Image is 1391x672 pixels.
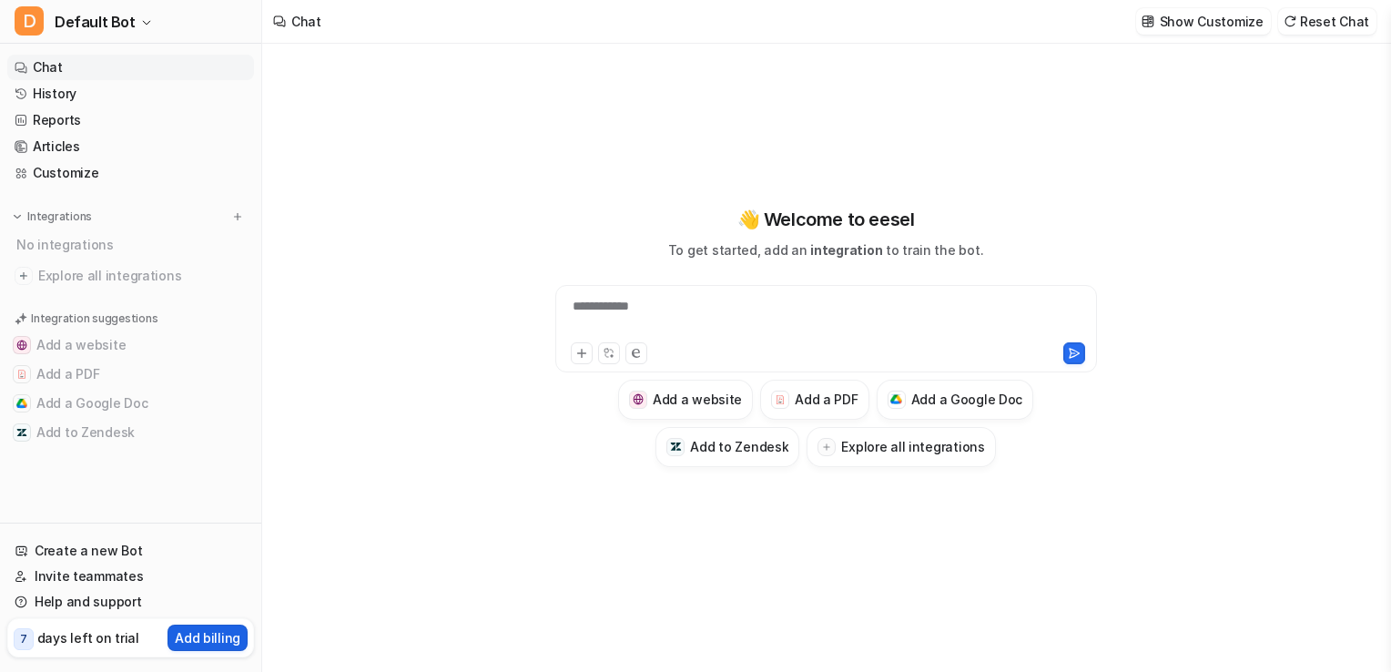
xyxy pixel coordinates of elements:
[911,390,1023,409] h3: Add a Google Doc
[7,107,254,133] a: Reports
[15,267,33,285] img: explore all integrations
[795,390,858,409] h3: Add a PDF
[890,394,902,405] img: Add a Google Doc
[7,208,97,226] button: Integrations
[7,331,254,360] button: Add a websiteAdd a website
[775,394,787,405] img: Add a PDF
[7,55,254,80] a: Chat
[737,206,915,233] p: 👋 Welcome to eesel
[690,437,788,456] h3: Add to Zendesk
[175,628,240,647] p: Add billing
[11,229,254,260] div: No integrations
[11,210,24,223] img: expand menu
[55,9,136,35] span: Default Bot
[38,261,247,290] span: Explore all integrations
[810,242,882,258] span: integration
[31,311,157,327] p: Integration suggestions
[7,564,254,589] a: Invite teammates
[168,625,248,651] button: Add billing
[633,393,645,405] img: Add a website
[841,437,984,456] h3: Explore all integrations
[653,390,742,409] h3: Add a website
[20,631,27,647] p: 7
[7,589,254,615] a: Help and support
[1142,15,1154,28] img: customize
[1284,15,1296,28] img: reset
[877,380,1034,420] button: Add a Google DocAdd a Google Doc
[655,427,799,467] button: Add to ZendeskAdd to Zendesk
[618,380,753,420] button: Add a websiteAdd a website
[291,12,321,31] div: Chat
[1160,12,1264,31] p: Show Customize
[807,427,995,467] button: Explore all integrations
[37,628,139,647] p: days left on trial
[7,81,254,107] a: History
[760,380,868,420] button: Add a PDFAdd a PDF
[16,427,27,438] img: Add to Zendesk
[7,360,254,389] button: Add a PDFAdd a PDF
[668,240,983,260] p: To get started, add an to train the bot.
[7,389,254,418] button: Add a Google DocAdd a Google Doc
[16,340,27,351] img: Add a website
[7,263,254,289] a: Explore all integrations
[1278,8,1376,35] button: Reset Chat
[670,441,682,453] img: Add to Zendesk
[16,369,27,380] img: Add a PDF
[7,160,254,186] a: Customize
[16,398,27,409] img: Add a Google Doc
[7,538,254,564] a: Create a new Bot
[27,209,92,224] p: Integrations
[7,134,254,159] a: Articles
[1136,8,1271,35] button: Show Customize
[7,418,254,447] button: Add to ZendeskAdd to Zendesk
[15,6,44,36] span: D
[231,210,244,223] img: menu_add.svg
